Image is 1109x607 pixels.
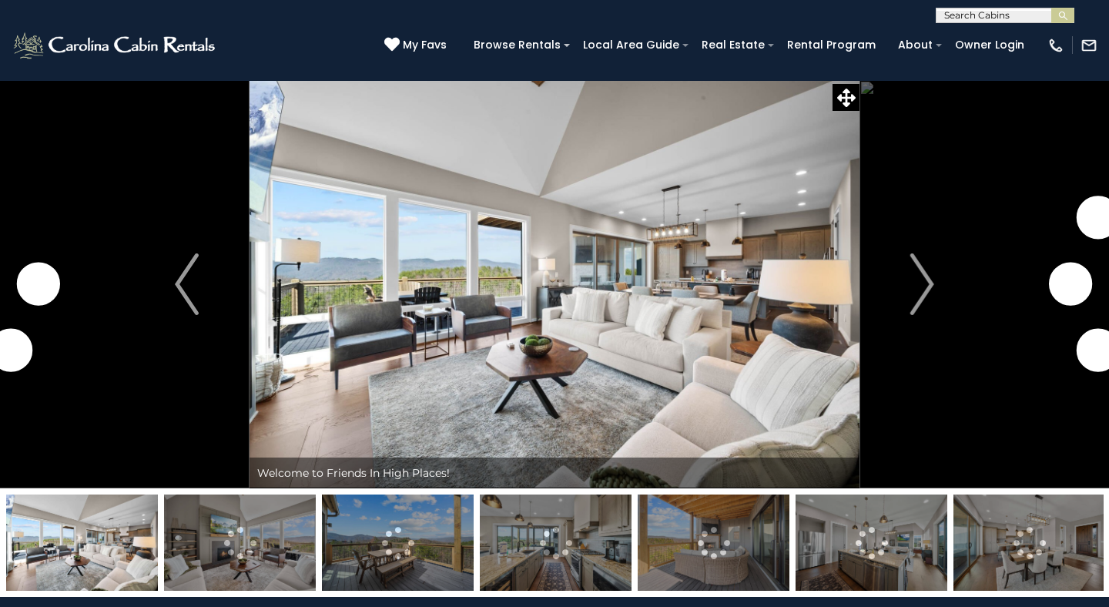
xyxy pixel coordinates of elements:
img: 168201957 [164,495,316,591]
a: My Favs [384,37,451,54]
a: Local Area Guide [575,33,687,57]
a: Rental Program [779,33,883,57]
img: mail-regular-white.png [1081,37,1097,54]
img: arrow [175,253,198,315]
img: White-1-2.png [12,30,219,61]
a: Real Estate [694,33,772,57]
a: Owner Login [947,33,1032,57]
span: My Favs [403,37,447,53]
img: 168201953 [638,495,789,591]
img: 168201962 [480,495,632,591]
a: About [890,33,940,57]
img: phone-regular-white.png [1047,37,1064,54]
div: Welcome to Friends In High Places! [250,458,859,488]
button: Next [859,80,985,488]
img: 168201952 [322,495,474,591]
img: 168201963 [796,495,947,591]
a: Browse Rentals [466,33,568,57]
button: Previous [124,80,250,488]
img: 168201958 [6,495,158,591]
img: arrow [910,253,933,315]
img: 168201960 [953,495,1105,591]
